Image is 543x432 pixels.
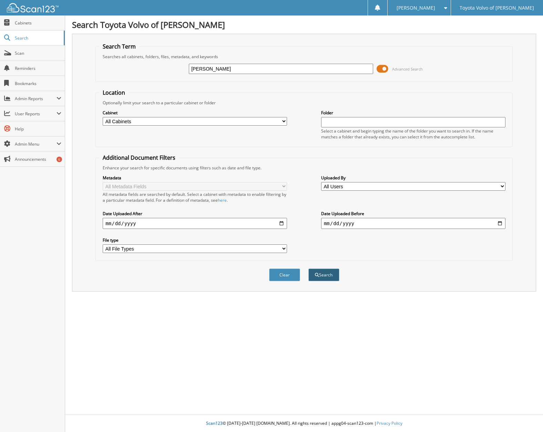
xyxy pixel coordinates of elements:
[321,175,505,181] label: Uploaded By
[99,165,509,171] div: Enhance your search for specific documents using filters such as date and file type.
[103,191,287,203] div: All metadata fields are searched by default. Select a cabinet with metadata to enable filtering b...
[15,65,61,71] span: Reminders
[269,268,300,281] button: Clear
[103,237,287,243] label: File type
[15,50,61,56] span: Scan
[15,35,60,41] span: Search
[99,89,129,96] legend: Location
[7,3,59,12] img: scan123-logo-white.svg
[377,420,402,426] a: Privacy Policy
[509,399,543,432] iframe: Chat Widget
[206,420,223,426] span: Scan123
[103,175,287,181] label: Metadata
[103,218,287,229] input: start
[65,415,543,432] div: © [DATE]-[DATE] [DOMAIN_NAME]. All rights reserved | appg04-scan123-com |
[397,6,435,10] span: [PERSON_NAME]
[15,96,57,102] span: Admin Reports
[103,211,287,217] label: Date Uploaded After
[321,128,505,140] div: Select a cabinet and begin typing the name of the folder you want to search in. If the name match...
[99,54,509,60] div: Searches all cabinets, folders, files, metadata, and keywords
[321,218,505,229] input: end
[103,110,287,116] label: Cabinet
[72,19,536,30] h1: Search Toyota Volvo of [PERSON_NAME]
[15,111,57,117] span: User Reports
[15,156,61,162] span: Announcements
[460,6,534,10] span: Toyota Volvo of [PERSON_NAME]
[57,157,62,162] div: 6
[15,141,57,147] span: Admin Menu
[321,110,505,116] label: Folder
[15,126,61,132] span: Help
[308,268,339,281] button: Search
[321,211,505,217] label: Date Uploaded Before
[99,154,179,161] legend: Additional Document Filters
[15,81,61,86] span: Bookmarks
[218,197,227,203] a: here
[392,66,423,72] span: Advanced Search
[99,43,139,50] legend: Search Term
[99,100,509,106] div: Optionally limit your search to a particular cabinet or folder
[15,20,61,26] span: Cabinets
